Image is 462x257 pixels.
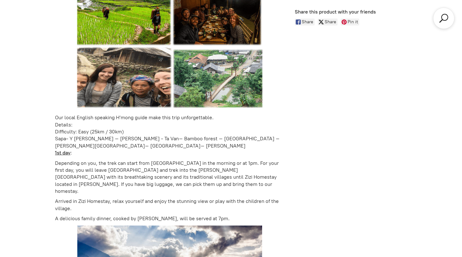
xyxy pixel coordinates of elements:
span: Share [325,19,338,25]
p: Depending on you, the trek can start from [GEOGRAPHIC_DATA] in the morning or at 1pm. For your fi... [55,160,285,195]
u: 1st day [55,150,70,156]
p: : [55,149,285,156]
a: Share [318,19,338,25]
a: Search products [438,13,449,24]
div: Our local English speaking H’mong guide make this trip unforgettable. [55,114,285,121]
div: Difficulty: Easy (25km / 30km) [55,128,285,135]
div: Share this product with your friends [295,9,407,15]
a: Pin it [341,19,359,25]
span: Share [302,19,315,25]
a: Share [295,19,315,25]
div: Details: [55,121,285,128]
p: Arrived in Zizi Homestay, relax yourself and enjoy the stunning view or play with the children of... [55,198,285,212]
p: A delicious family dinner, cooked by [PERSON_NAME], will be served at 7pm. [55,215,285,222]
div: Sapa- Y [PERSON_NAME] – [PERSON_NAME] - Ta Van– Bamboo forest – [GEOGRAPHIC_DATA] – [PERSON_NAME]... [55,135,285,149]
span: Pin it [348,19,359,25]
